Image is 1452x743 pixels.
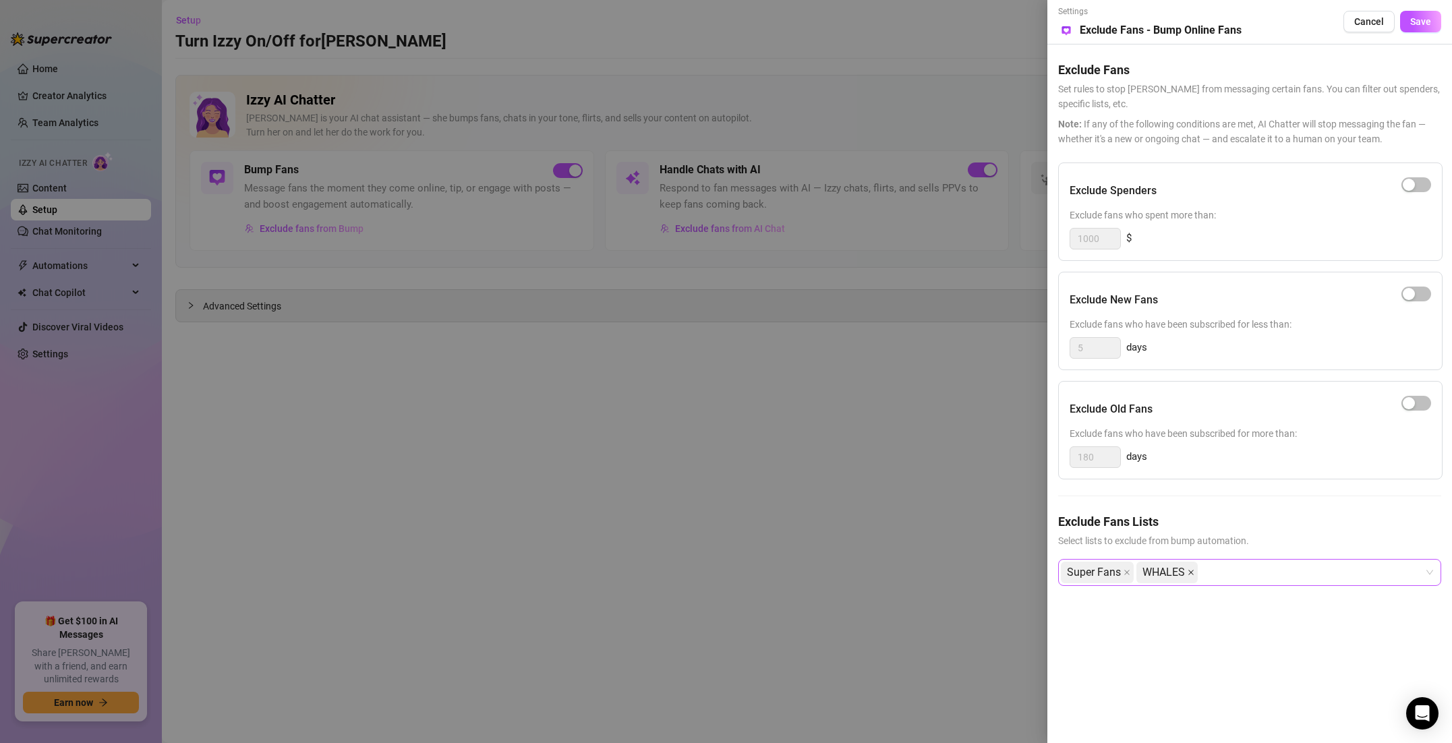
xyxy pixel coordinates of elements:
h5: Exclude New Fans [1070,292,1158,308]
span: $ [1126,231,1132,247]
button: Cancel [1343,11,1395,32]
span: Settings [1058,5,1242,18]
h5: Exclude Fans - Bump Online Fans [1080,22,1242,38]
span: Super Fans [1061,562,1134,583]
span: Save [1410,16,1431,27]
span: Super Fans [1067,562,1121,583]
button: Save [1400,11,1441,32]
span: Note: [1058,119,1082,129]
span: Exclude fans who have been subscribed for less than: [1070,317,1431,332]
span: Exclude fans who spent more than: [1070,208,1431,222]
h5: Exclude Old Fans [1070,401,1153,417]
span: If any of the following conditions are met, AI Chatter will stop messaging the fan — whether it's... [1058,117,1441,146]
div: Open Intercom Messenger [1406,697,1439,730]
h5: Exclude Fans [1058,61,1441,79]
span: Cancel [1354,16,1384,27]
span: close [1188,569,1194,576]
span: Set rules to stop [PERSON_NAME] from messaging certain fans. You can filter out spenders, specifi... [1058,82,1441,111]
span: WHALES [1136,562,1198,583]
span: Exclude fans who have been subscribed for more than: [1070,426,1431,441]
span: Select lists to exclude from bump automation. [1058,533,1441,548]
span: WHALES [1142,562,1185,583]
h5: Exclude Fans Lists [1058,512,1441,531]
span: close [1124,569,1130,576]
h5: Exclude Spenders [1070,183,1157,199]
span: days [1126,340,1147,356]
span: days [1126,449,1147,465]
